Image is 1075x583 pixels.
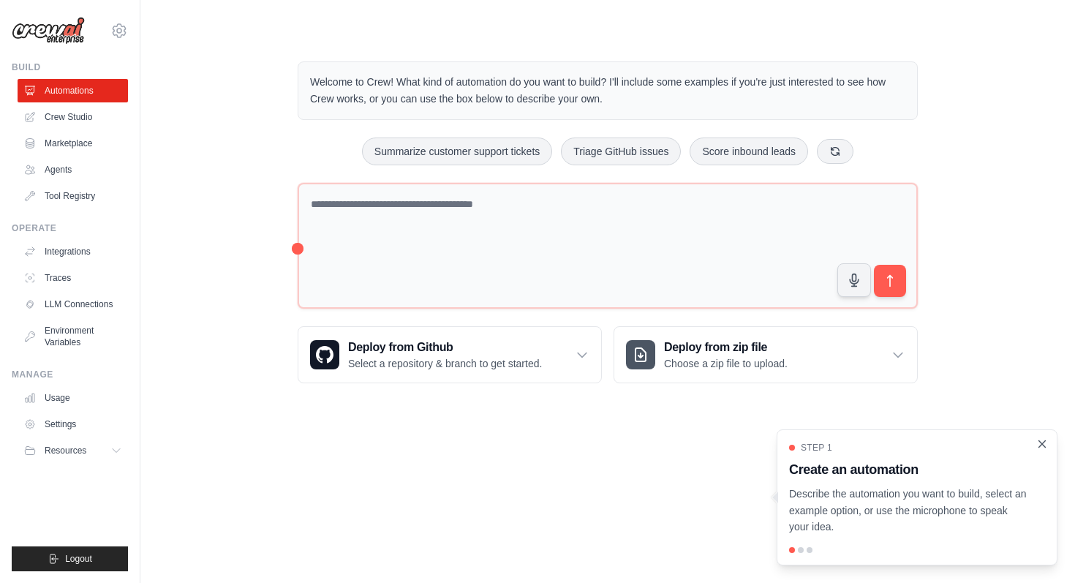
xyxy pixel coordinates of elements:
a: Usage [18,386,128,410]
div: Manage [12,369,128,380]
a: Crew Studio [18,105,128,129]
a: Settings [18,413,128,436]
span: Logout [65,553,92,565]
span: Resources [45,445,86,456]
p: Welcome to Crew! What kind of automation do you want to build? I'll include some examples if you'... [310,74,905,108]
p: Choose a zip file to upload. [664,356,788,371]
div: Operate [12,222,128,234]
iframe: Chat Widget [1002,513,1075,583]
p: Select a repository & branch to get started. [348,356,542,371]
button: Resources [18,439,128,462]
a: Environment Variables [18,319,128,354]
button: Triage GitHub issues [561,138,681,165]
div: Build [12,61,128,73]
button: Score inbound leads [690,138,808,165]
h3: Deploy from Github [348,339,542,356]
button: Logout [12,546,128,571]
a: LLM Connections [18,293,128,316]
button: Close walkthrough [1036,438,1048,450]
a: Integrations [18,240,128,263]
p: Describe the automation you want to build, select an example option, or use the microphone to spe... [789,486,1027,535]
a: Marketplace [18,132,128,155]
h3: Deploy from zip file [664,339,788,356]
a: Agents [18,158,128,181]
a: Traces [18,266,128,290]
a: Automations [18,79,128,102]
span: Step 1 [801,442,832,454]
h3: Create an automation [789,459,1027,480]
a: Tool Registry [18,184,128,208]
img: Logo [12,17,85,45]
button: Summarize customer support tickets [362,138,552,165]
